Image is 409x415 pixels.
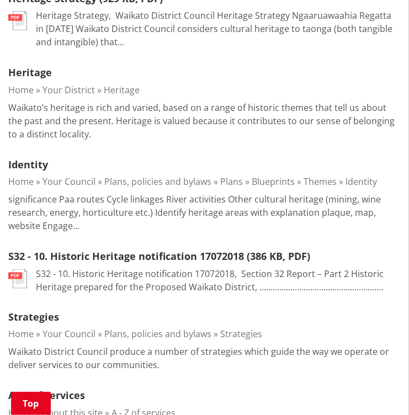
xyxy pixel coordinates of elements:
[304,175,337,188] a: Themes
[104,328,211,340] a: Plans, policies and bylaws
[104,175,211,188] a: Plans, policies and bylaws
[358,369,398,408] iframe: Messenger Launcher
[220,328,262,340] a: Strategies
[8,175,34,188] a: Home
[346,175,377,188] a: Identity
[8,249,310,263] a: S32 - 10. Historic Heritage notification 17072018 (386 KB, PDF)
[36,9,401,49] p: Heritage Strategy, ﻿ Waikato District Council Heritage Strategy Ngaaruawaahia Regatta in [DATE] W...
[36,267,401,294] p: S32 - 10. Historic Heritage notification 17072018, ﻿ Section 32 Report – Part 2 Historic Heritage...
[8,389,85,402] a: A - Z of services
[11,392,51,415] a: Top
[8,158,48,171] a: Identity
[43,328,95,340] a: Your Council
[8,193,401,232] p: significance Paa routes Cycle linkages River activities Other cultural heritage (mining, wine res...
[43,175,95,188] a: Your Council
[220,175,243,188] a: Plans
[8,269,27,289] img: document-pdf.svg
[8,66,52,79] a: Heritage
[8,84,34,96] a: Home
[8,311,59,324] a: Strategies
[252,175,295,188] a: Blueprints
[104,84,140,96] a: Heritage
[8,101,401,141] p: Waikato’s heritage is rich and varied, based on a range of historic themes that tell us about the...
[8,11,27,30] img: document-pdf.svg
[43,84,95,96] a: Your District
[8,345,401,372] p: Waikato District Council produce a number of strategies which guide the way we operate or deliver...
[8,328,34,340] a: Home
